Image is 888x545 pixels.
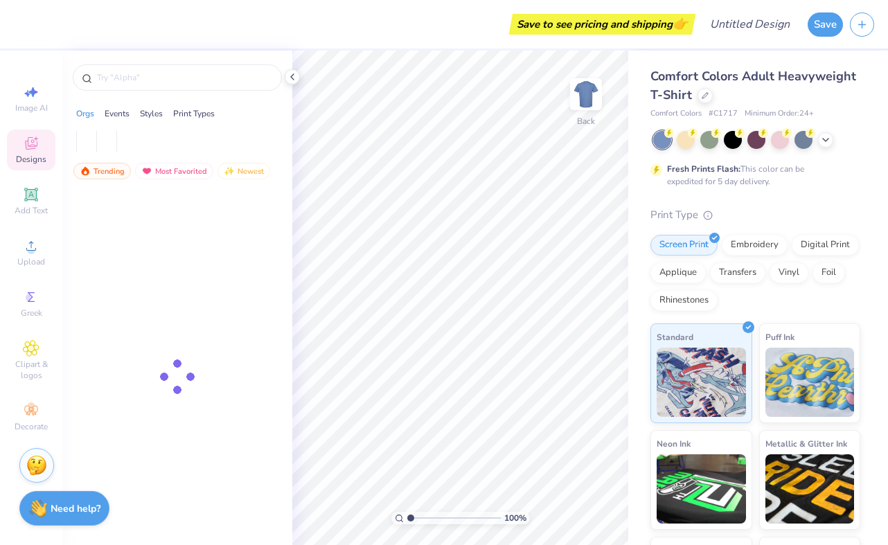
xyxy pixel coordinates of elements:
input: Untitled Design [699,10,801,38]
strong: Need help? [51,502,100,515]
img: Back [572,80,600,108]
div: Back [577,115,595,127]
img: trending.gif [80,166,91,176]
div: Print Types [173,107,215,120]
button: Save [808,12,843,37]
span: Designs [16,154,46,165]
div: Events [105,107,130,120]
span: Metallic & Glitter Ink [765,436,847,451]
img: Standard [657,348,746,417]
div: Orgs [76,107,94,120]
img: Neon Ink [657,454,746,524]
img: most_fav.gif [141,166,152,176]
span: Image AI [15,102,48,114]
div: Screen Print [650,235,718,256]
span: Neon Ink [657,436,691,451]
img: Newest.gif [224,166,235,176]
div: Most Favorited [135,163,213,179]
span: 100 % [504,512,526,524]
span: Upload [17,256,45,267]
span: Greek [21,307,42,319]
div: Styles [140,107,163,120]
div: Trending [73,163,131,179]
span: Minimum Order: 24 + [745,108,814,120]
span: Standard [657,330,693,344]
div: Rhinestones [650,290,718,311]
div: Digital Print [792,235,859,256]
div: Vinyl [770,262,808,283]
div: Foil [812,262,845,283]
span: 👉 [673,15,688,32]
span: Add Text [15,205,48,216]
span: # C1717 [709,108,738,120]
span: Decorate [15,421,48,432]
span: Comfort Colors [650,108,702,120]
span: Clipart & logos [7,359,55,381]
img: Puff Ink [765,348,855,417]
div: Applique [650,262,706,283]
div: This color can be expedited for 5 day delivery. [667,163,837,188]
div: Save to see pricing and shipping [513,14,692,35]
div: Print Type [650,207,860,223]
div: Newest [217,163,270,179]
input: Try "Alpha" [96,71,273,84]
div: Transfers [710,262,765,283]
div: Embroidery [722,235,788,256]
span: Puff Ink [765,330,794,344]
strong: Fresh Prints Flash: [667,163,740,175]
span: Comfort Colors Adult Heavyweight T-Shirt [650,68,856,103]
img: Metallic & Glitter Ink [765,454,855,524]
